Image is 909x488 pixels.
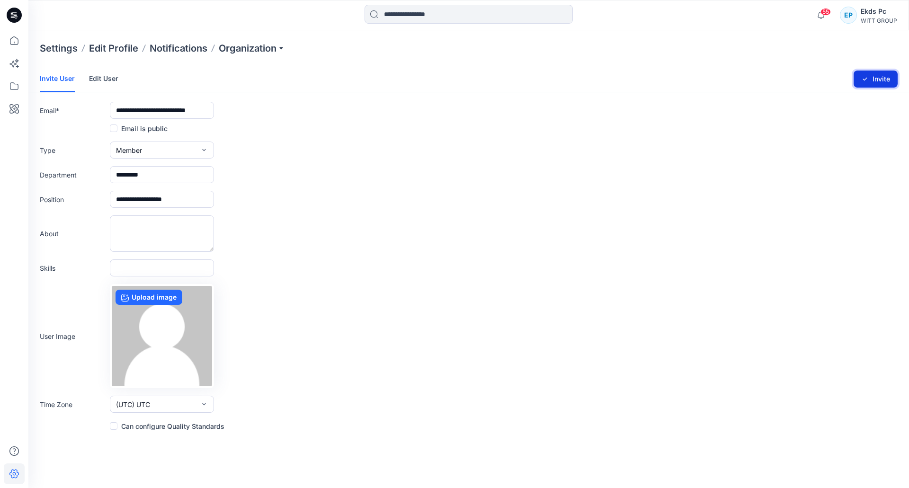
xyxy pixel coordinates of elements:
button: Invite [854,71,898,88]
button: (UTC) UTC [110,396,214,413]
p: Settings [40,42,78,55]
label: Upload image [116,290,182,305]
img: no-profile.png [112,286,212,386]
span: (UTC) UTC [116,399,150,409]
label: Can configure Quality Standards [110,420,224,432]
label: Time Zone [40,399,106,409]
span: Member [116,145,142,155]
div: EP [840,7,857,24]
div: WITT GROUP [861,17,897,24]
a: Notifications [150,42,207,55]
label: Position [40,195,106,204]
label: Email is public [110,123,168,134]
label: User Image [40,331,106,341]
a: Invite User [40,66,75,92]
span: 55 [820,8,831,16]
label: Type [40,145,106,155]
div: Ekds Pc [861,6,897,17]
label: Department [40,170,106,180]
a: Edit Profile [89,42,138,55]
button: Member [110,142,214,159]
a: Edit User [89,66,118,91]
label: About [40,229,106,239]
label: Email [40,106,106,115]
label: Skills [40,263,106,273]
